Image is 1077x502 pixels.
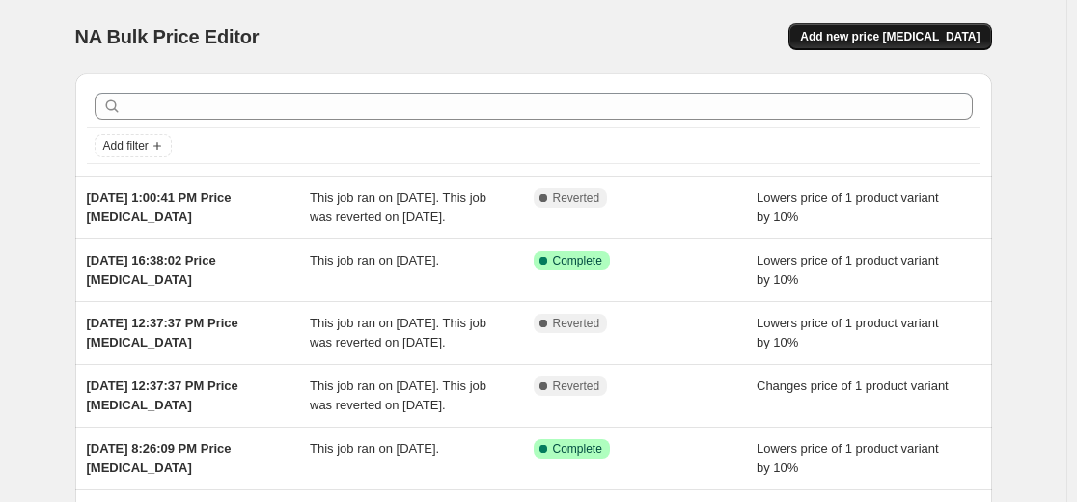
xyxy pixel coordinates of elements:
[87,190,232,224] span: [DATE] 1:00:41 PM Price [MEDICAL_DATA]
[553,316,600,331] span: Reverted
[310,378,486,412] span: This job ran on [DATE]. This job was reverted on [DATE].
[757,316,939,349] span: Lowers price of 1 product variant by 10%
[87,441,232,475] span: [DATE] 8:26:09 PM Price [MEDICAL_DATA]
[757,253,939,287] span: Lowers price of 1 product variant by 10%
[310,253,439,267] span: This job ran on [DATE].
[75,26,260,47] span: NA Bulk Price Editor
[95,134,172,157] button: Add filter
[87,253,216,287] span: [DATE] 16:38:02 Price [MEDICAL_DATA]
[87,378,238,412] span: [DATE] 12:37:37 PM Price [MEDICAL_DATA]
[757,441,939,475] span: Lowers price of 1 product variant by 10%
[553,378,600,394] span: Reverted
[800,29,980,44] span: Add new price [MEDICAL_DATA]
[757,378,949,393] span: Changes price of 1 product variant
[553,253,602,268] span: Complete
[87,316,238,349] span: [DATE] 12:37:37 PM Price [MEDICAL_DATA]
[553,441,602,457] span: Complete
[310,441,439,456] span: This job ran on [DATE].
[310,316,486,349] span: This job ran on [DATE]. This job was reverted on [DATE].
[553,190,600,206] span: Reverted
[788,23,991,50] button: Add new price [MEDICAL_DATA]
[103,138,149,153] span: Add filter
[310,190,486,224] span: This job ran on [DATE]. This job was reverted on [DATE].
[757,190,939,224] span: Lowers price of 1 product variant by 10%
